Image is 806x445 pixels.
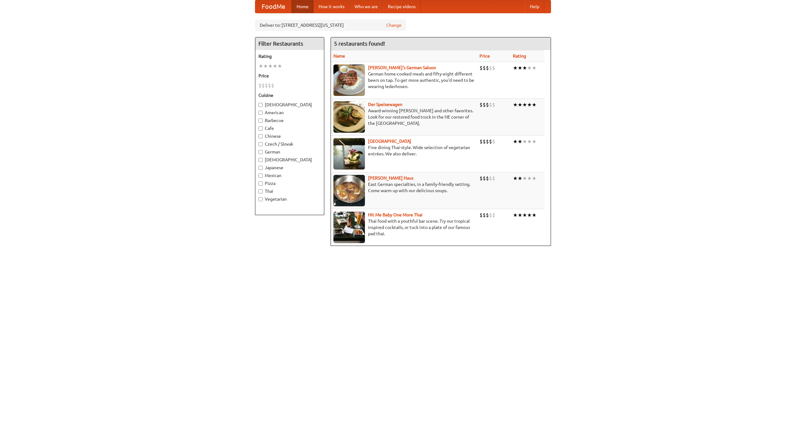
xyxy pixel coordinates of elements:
li: ★ [527,101,532,108]
label: [DEMOGRAPHIC_DATA] [258,157,321,163]
label: Czech / Slovak [258,141,321,147]
input: Vegetarian [258,197,263,201]
li: ★ [522,138,527,145]
label: Thai [258,188,321,194]
li: ★ [513,175,518,182]
li: ★ [518,212,522,219]
input: [DEMOGRAPHIC_DATA] [258,158,263,162]
label: [DEMOGRAPHIC_DATA] [258,102,321,108]
p: Fine dining Thai-style. Wide selection of vegetarian entrées. We also deliver. [333,144,474,157]
li: $ [492,212,495,219]
input: Chinese [258,134,263,138]
li: ★ [513,212,518,219]
li: $ [483,212,486,219]
li: ★ [522,212,527,219]
p: Thai food with a youthful bar scene. Try our tropical inspired cocktails, or tuck into a plate of... [333,218,474,237]
a: Help [525,0,544,13]
li: $ [489,64,492,71]
img: satay.jpg [333,138,365,170]
label: German [258,149,321,155]
li: ★ [532,64,536,71]
input: Pizza [258,181,263,186]
li: $ [262,82,265,89]
li: ★ [518,101,522,108]
label: Mexican [258,172,321,179]
label: Pizza [258,180,321,186]
li: $ [480,101,483,108]
li: $ [492,64,495,71]
li: ★ [268,63,273,70]
a: FoodMe [255,0,292,13]
li: $ [486,101,489,108]
label: Japanese [258,164,321,171]
li: ★ [518,64,522,71]
a: [PERSON_NAME] Haus [368,175,413,181]
a: Home [292,0,314,13]
img: speisewagen.jpg [333,101,365,133]
li: $ [265,82,268,89]
li: ★ [513,101,518,108]
li: $ [486,138,489,145]
label: Cafe [258,125,321,131]
label: Barbecue [258,117,321,124]
p: German home-cooked meals and fifty-eight different beers on tap. To get more authentic, you'd nee... [333,71,474,90]
li: $ [486,212,489,219]
a: Der Speisewagen [368,102,402,107]
li: $ [483,101,486,108]
a: [GEOGRAPHIC_DATA] [368,139,411,144]
input: [DEMOGRAPHIC_DATA] [258,103,263,107]
li: $ [489,212,492,219]
h5: Price [258,73,321,79]
li: $ [489,175,492,182]
li: ★ [273,63,277,70]
li: ★ [532,138,536,145]
li: ★ [527,175,532,182]
li: ★ [527,138,532,145]
li: $ [486,175,489,182]
input: Czech / Slovak [258,142,263,146]
label: Vegetarian [258,196,321,202]
a: Change [386,22,401,28]
li: $ [480,175,483,182]
a: [PERSON_NAME]'s German Saloon [368,65,436,70]
li: $ [268,82,271,89]
h5: Rating [258,53,321,59]
img: babythai.jpg [333,212,365,243]
ng-pluralize: 5 restaurants found! [334,41,385,47]
li: ★ [518,175,522,182]
a: Rating [513,53,526,58]
a: Hit Me Baby One More Thai [368,212,423,217]
label: Chinese [258,133,321,139]
li: ★ [513,138,518,145]
li: $ [483,138,486,145]
input: Mexican [258,174,263,178]
li: ★ [532,175,536,182]
li: $ [489,101,492,108]
input: Barbecue [258,119,263,123]
li: ★ [263,63,268,70]
li: ★ [522,64,527,71]
a: Recipe videos [383,0,421,13]
li: ★ [522,101,527,108]
img: esthers.jpg [333,64,365,96]
input: American [258,111,263,115]
p: East German specialties, in a family-friendly setting. Come warm up with our delicious soups. [333,181,474,194]
li: ★ [532,212,536,219]
li: ★ [527,64,532,71]
li: ★ [522,175,527,182]
li: $ [483,64,486,71]
a: How it works [314,0,349,13]
div: Deliver to: [STREET_ADDRESS][US_STATE] [255,19,406,31]
li: ★ [258,63,263,70]
li: $ [483,175,486,182]
li: $ [492,101,495,108]
a: Price [480,53,490,58]
li: $ [492,175,495,182]
a: Who we are [349,0,383,13]
li: $ [489,138,492,145]
li: ★ [527,212,532,219]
